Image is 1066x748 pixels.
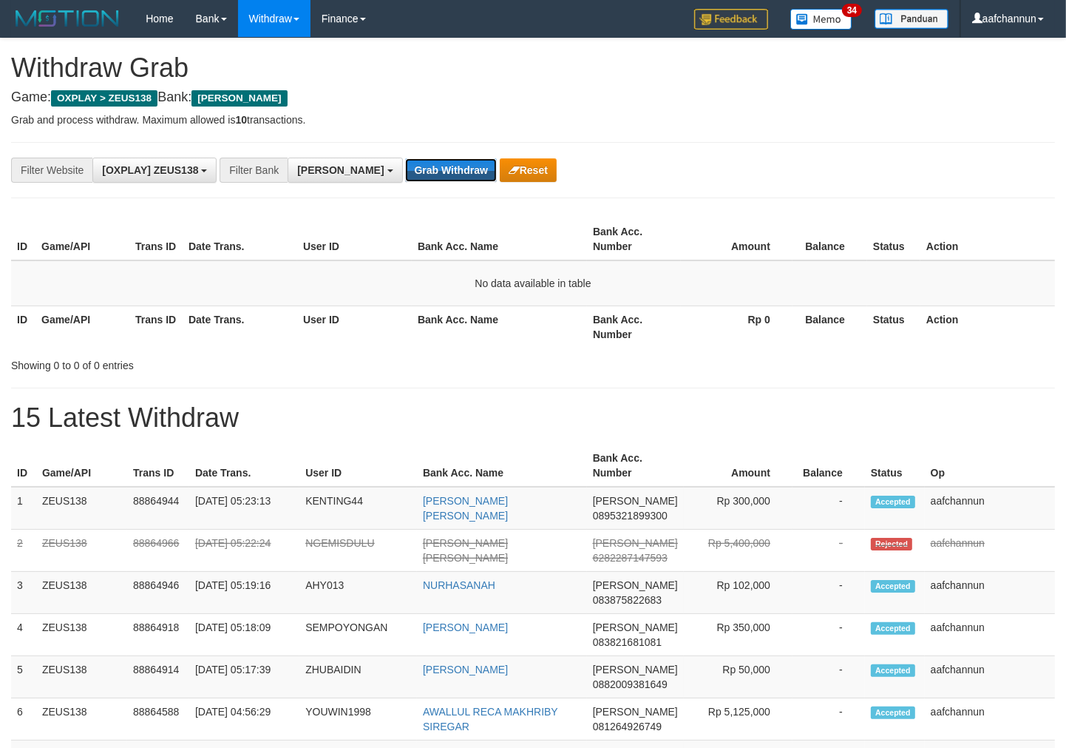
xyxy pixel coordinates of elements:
[684,698,792,741] td: Rp 5,125,000
[593,537,678,549] span: [PERSON_NAME]
[684,656,792,698] td: Rp 50,000
[871,580,915,593] span: Accepted
[792,530,865,572] td: -
[11,698,36,741] td: 6
[792,218,867,260] th: Balance
[792,572,865,614] td: -
[423,706,558,732] a: AWALLUL RECA MAKHRIBY SIREGAR
[297,218,412,260] th: User ID
[593,579,678,591] span: [PERSON_NAME]
[417,445,587,487] th: Bank Acc. Name
[920,306,1055,348] th: Action
[11,487,36,530] td: 1
[792,698,865,741] td: -
[867,218,920,260] th: Status
[423,621,508,633] a: [PERSON_NAME]
[412,306,587,348] th: Bank Acc. Name
[11,90,1055,105] h4: Game: Bank:
[865,445,925,487] th: Status
[925,487,1055,530] td: aafchannun
[423,537,508,564] a: [PERSON_NAME] [PERSON_NAME]
[11,218,35,260] th: ID
[684,487,792,530] td: Rp 300,000
[593,664,678,675] span: [PERSON_NAME]
[297,306,412,348] th: User ID
[299,656,417,698] td: ZHUBAIDIN
[925,572,1055,614] td: aafchannun
[11,656,36,698] td: 5
[681,306,792,348] th: Rp 0
[593,636,662,648] span: Copy 083821681081 to clipboard
[189,445,299,487] th: Date Trans.
[792,306,867,348] th: Balance
[792,487,865,530] td: -
[587,306,681,348] th: Bank Acc. Number
[11,260,1055,306] td: No data available in table
[299,698,417,741] td: YOUWIN1998
[183,218,297,260] th: Date Trans.
[36,445,127,487] th: Game/API
[11,112,1055,127] p: Grab and process withdraw. Maximum allowed is transactions.
[593,510,668,522] span: Copy 0895321899300 to clipboard
[11,530,36,572] td: 2
[593,678,668,690] span: Copy 0882009381649 to clipboard
[36,487,127,530] td: ZEUS138
[11,7,123,30] img: MOTION_logo.png
[593,594,662,606] span: Copy 083875822683 to clipboard
[792,445,865,487] th: Balance
[11,572,36,614] td: 3
[871,707,915,719] span: Accepted
[189,530,299,572] td: [DATE] 05:22:24
[189,614,299,656] td: [DATE] 05:18:09
[500,158,557,182] button: Reset
[925,445,1055,487] th: Op
[412,218,587,260] th: Bank Acc. Name
[681,218,792,260] th: Amount
[871,664,915,677] span: Accepted
[867,306,920,348] th: Status
[871,538,912,550] span: Rejected
[871,622,915,635] span: Accepted
[189,656,299,698] td: [DATE] 05:17:39
[593,706,678,718] span: [PERSON_NAME]
[51,90,157,107] span: OXPLAY > ZEUS138
[297,164,384,176] span: [PERSON_NAME]
[875,9,948,29] img: panduan.png
[129,306,183,348] th: Trans ID
[36,530,127,572] td: ZEUS138
[129,218,183,260] th: Trans ID
[127,445,189,487] th: Trans ID
[405,158,496,182] button: Grab Withdraw
[189,572,299,614] td: [DATE] 05:19:16
[191,90,287,107] span: [PERSON_NAME]
[35,306,129,348] th: Game/API
[299,445,417,487] th: User ID
[684,572,792,614] td: Rp 102,000
[189,487,299,530] td: [DATE] 05:23:13
[35,218,129,260] th: Game/API
[11,445,36,487] th: ID
[684,614,792,656] td: Rp 350,000
[102,164,198,176] span: [OXPLAY] ZEUS138
[925,530,1055,572] td: aafchannun
[684,445,792,487] th: Amount
[11,158,92,183] div: Filter Website
[36,572,127,614] td: ZEUS138
[36,614,127,656] td: ZEUS138
[127,572,189,614] td: 88864946
[423,495,508,522] a: [PERSON_NAME] [PERSON_NAME]
[925,614,1055,656] td: aafchannun
[593,495,678,507] span: [PERSON_NAME]
[423,579,495,591] a: NURHASANAH
[11,403,1055,433] h1: 15 Latest Withdraw
[694,9,768,30] img: Feedback.jpg
[127,487,189,530] td: 88864944
[92,158,217,183] button: [OXPLAY] ZEUS138
[127,656,189,698] td: 88864914
[36,656,127,698] td: ZEUS138
[593,552,668,564] span: Copy 6282287147593 to clipboard
[871,496,915,508] span: Accepted
[593,621,678,633] span: [PERSON_NAME]
[299,614,417,656] td: SEMPOYONGAN
[920,218,1055,260] th: Action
